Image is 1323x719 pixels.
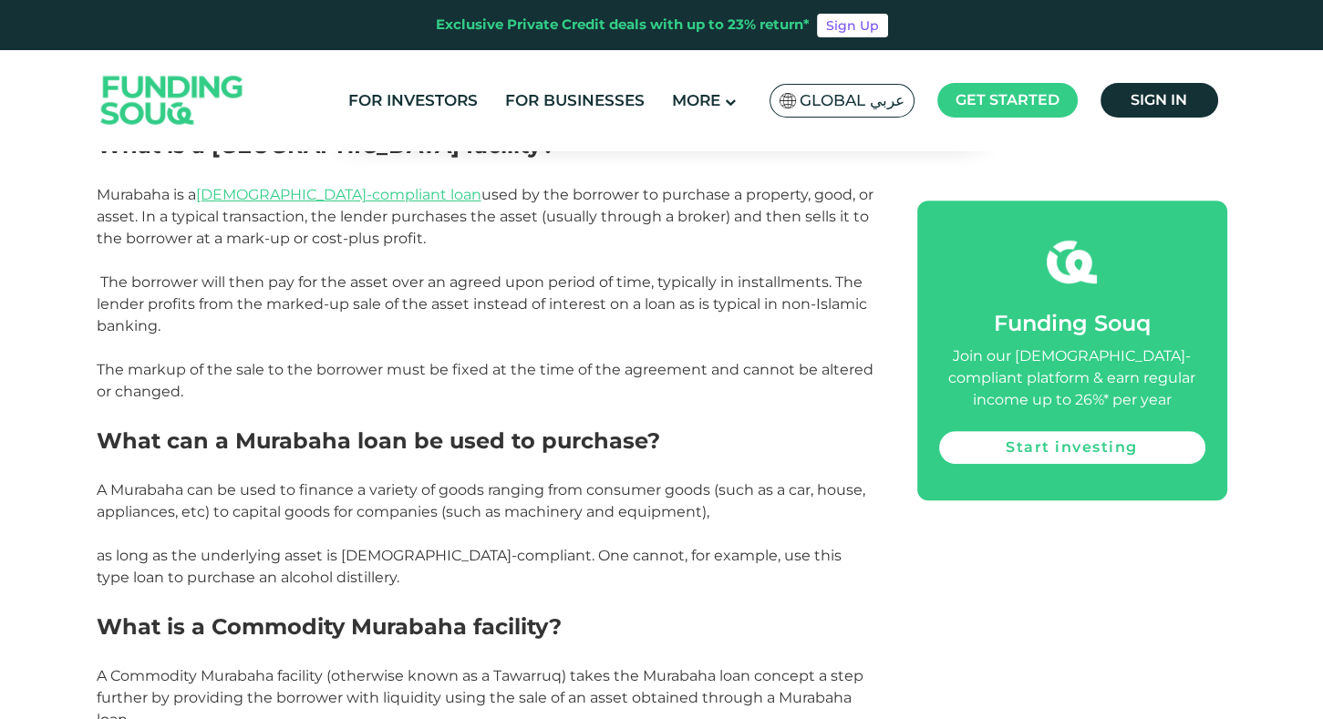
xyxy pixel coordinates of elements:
[994,310,1151,336] span: Funding Souq
[817,14,888,37] a: Sign Up
[436,15,810,36] div: Exclusive Private Credit deals with up to 23% return*
[780,93,796,108] img: SA Flag
[97,272,876,337] p: The borrower will then pay for the asset over an agreed upon period of time, typically in install...
[97,184,876,250] p: Murabaha is a used by the borrower to purchase a property, good, or asset. In a typical transacti...
[344,86,482,116] a: For Investors
[196,186,481,203] a: [DEMOGRAPHIC_DATA]-compliant loan
[939,345,1205,411] div: Join our [DEMOGRAPHIC_DATA]-compliant platform & earn regular income up to 26%* per year
[1047,237,1097,287] img: fsicon
[97,613,562,640] strong: What is a Commodity Murabaha facility?
[956,91,1059,108] span: Get started
[501,86,649,116] a: For Businesses
[83,55,262,147] img: Logo
[97,479,876,523] p: A Murabaha can be used to finance a variety of goods ranging from consumer goods (such as a car, ...
[97,545,876,589] p: as long as the underlying asset is [DEMOGRAPHIC_DATA]-compliant. One cannot, for example, use thi...
[800,90,904,111] span: Global عربي
[97,427,660,454] strong: What can a Murabaha loan be used to purchase?
[1131,91,1187,108] span: Sign in
[97,359,876,403] p: The markup of the sale to the borrower must be fixed at the time of the agreement and cannot be a...
[672,91,720,109] span: More
[939,431,1205,464] a: Start investing
[1101,83,1218,118] a: Sign in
